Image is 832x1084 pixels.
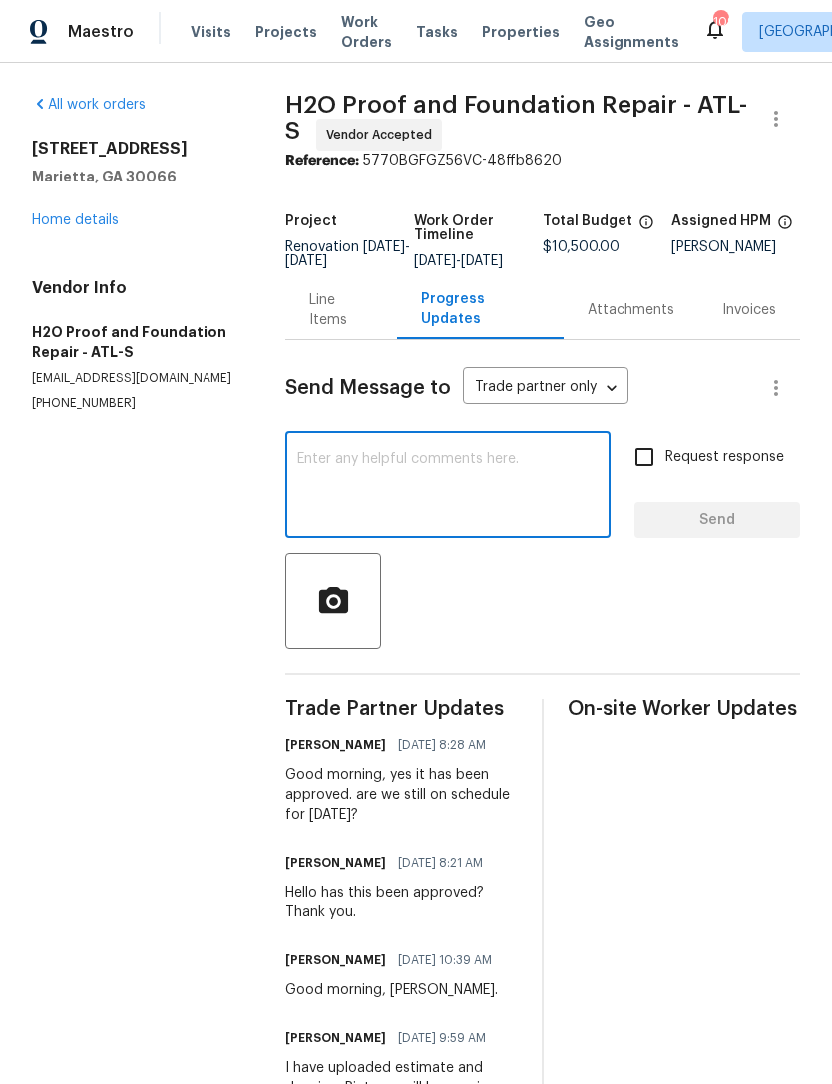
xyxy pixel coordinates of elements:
span: [DATE] [285,254,327,268]
span: H2O Proof and Foundation Repair - ATL-S [285,93,747,143]
span: Properties [482,22,560,42]
div: Progress Updates [421,289,540,329]
span: Request response [665,447,784,468]
span: - [285,240,410,268]
span: Maestro [68,22,134,42]
div: 109 [713,12,727,32]
div: 5770BGFGZ56VC-48ffb8620 [285,151,800,171]
div: Good morning, [PERSON_NAME]. [285,980,504,1000]
h5: Assigned HPM [671,214,771,228]
h5: Total Budget [543,214,632,228]
h5: Marietta, GA 30066 [32,167,237,186]
div: [PERSON_NAME] [671,240,800,254]
span: [DATE] [363,240,405,254]
span: The hpm assigned to this work order. [777,214,793,240]
a: Home details [32,213,119,227]
span: Send Message to [285,378,451,398]
span: [DATE] 8:21 AM [398,853,483,873]
div: Invoices [722,300,776,320]
h4: Vendor Info [32,278,237,298]
span: [DATE] [414,254,456,268]
span: Geo Assignments [584,12,679,52]
div: Trade partner only [463,372,628,405]
b: Reference: [285,154,359,168]
h5: H2O Proof and Foundation Repair - ATL-S [32,322,237,362]
h6: [PERSON_NAME] [285,950,386,970]
span: [DATE] 8:28 AM [398,735,486,755]
h2: [STREET_ADDRESS] [32,139,237,159]
h5: Project [285,214,337,228]
span: Vendor Accepted [326,125,440,145]
div: Hello has this been approved? Thank you. [285,883,518,922]
div: Good morning, yes it has been approved. are we still on schedule for [DATE]? [285,765,518,825]
h6: [PERSON_NAME] [285,735,386,755]
span: Tasks [416,25,458,39]
span: Renovation [285,240,410,268]
h5: Work Order Timeline [414,214,543,242]
a: All work orders [32,98,146,112]
h6: [PERSON_NAME] [285,853,386,873]
span: Trade Partner Updates [285,699,518,719]
span: $10,500.00 [543,240,620,254]
span: Work Orders [341,12,392,52]
div: Attachments [588,300,674,320]
span: The total cost of line items that have been proposed by Opendoor. This sum includes line items th... [638,214,654,240]
div: Line Items [309,290,373,330]
span: - [414,254,503,268]
h6: [PERSON_NAME] [285,1028,386,1048]
p: [EMAIL_ADDRESS][DOMAIN_NAME] [32,370,237,387]
span: [DATE] 10:39 AM [398,950,492,970]
span: Visits [191,22,231,42]
span: Projects [255,22,317,42]
span: [DATE] [461,254,503,268]
span: [DATE] 9:59 AM [398,1028,486,1048]
span: On-site Worker Updates [568,699,800,719]
p: [PHONE_NUMBER] [32,395,237,412]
